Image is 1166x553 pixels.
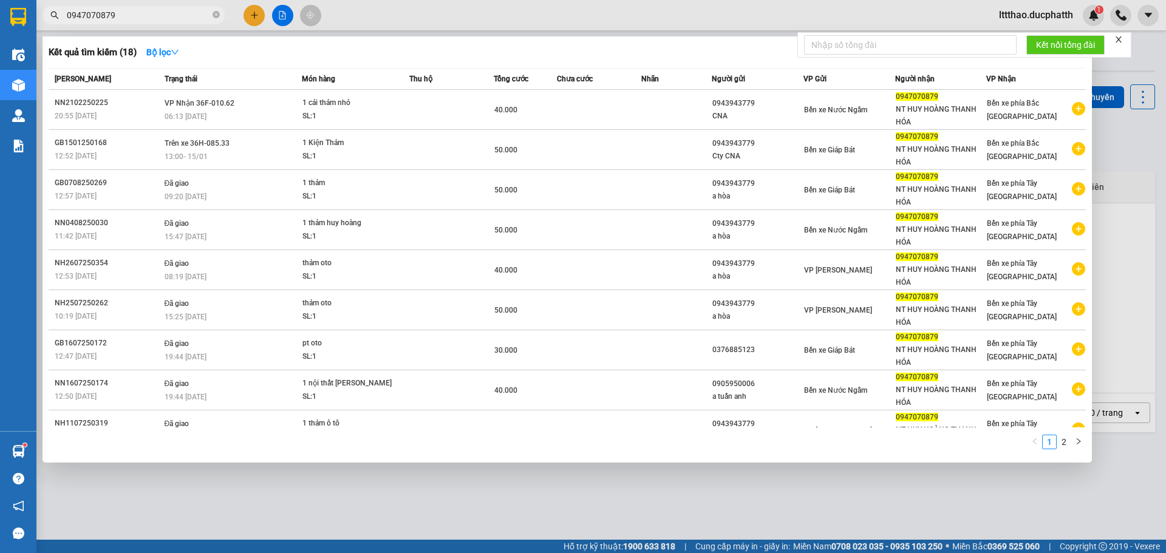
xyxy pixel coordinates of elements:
span: 19:44 [DATE] [165,353,206,361]
span: Bến xe Nước Ngầm [804,106,867,114]
li: Previous Page [1028,435,1042,449]
span: 12:52 [DATE] [55,152,97,160]
span: message [13,528,24,539]
span: 40.000 [494,106,517,114]
div: NN2102250225 [55,97,161,109]
span: search [50,11,59,19]
span: Bến xe Giáp Bát [804,346,855,355]
a: 1 [1043,435,1056,449]
span: Bến xe Giáp Bát [804,146,855,154]
span: 11:42 [DATE] [55,232,97,240]
span: 40.000 [494,386,517,395]
span: VP Gửi [803,75,827,83]
div: 0943943779 [712,257,803,270]
input: Tìm tên, số ĐT hoặc mã đơn [67,8,210,22]
span: Chưa cước [557,75,593,83]
div: NN1607250174 [55,377,161,390]
div: NT HUY HOÀNG THANH HÓA [896,384,986,409]
span: plus-circle [1072,142,1085,155]
span: VP [PERSON_NAME] [804,426,872,435]
div: SL: 1 [302,230,394,243]
div: 0376885123 [712,344,803,356]
img: warehouse-icon [12,109,25,122]
span: Đã giao [165,339,189,348]
div: NH2607250354 [55,257,161,270]
span: Đã giao [165,259,189,268]
div: NT HUY HOÀNG THANH HÓA [896,103,986,129]
span: Tổng cước [494,75,528,83]
span: 20:55 [DATE] [55,112,97,120]
div: SL: 1 [302,110,394,123]
span: Đã giao [165,419,189,428]
div: 0943943779 [712,418,803,430]
img: warehouse-icon [12,79,25,92]
div: thảm oto [302,297,394,310]
h3: Kết quả tìm kiếm ( 18 ) [49,46,137,59]
span: plus-circle [1072,102,1085,115]
span: Người nhận [895,75,935,83]
div: 0943943779 [712,97,803,110]
div: SL: 1 [302,190,394,203]
span: close [1114,35,1123,44]
div: NT HUY HOÀNG THANH HÓA [896,183,986,209]
button: Bộ lọcdown [137,42,189,62]
span: Bến xe Nước Ngầm [804,226,867,234]
div: 1 thảm huy hoàng [302,217,394,230]
div: a hòa [712,230,803,243]
div: CNA [712,110,803,123]
span: VP Nhận 36F-010.62 [165,99,234,107]
img: warehouse-icon [12,49,25,61]
span: 0947070879 [896,253,938,261]
span: [PERSON_NAME] [55,75,111,83]
div: NN0408250030 [55,217,161,229]
button: left [1028,435,1042,449]
span: 12:53 [DATE] [55,272,97,280]
div: NT HUY HOÀNG THANH HÓA [896,304,986,329]
div: 0943943779 [712,177,803,190]
input: Nhập số tổng đài [804,35,1017,55]
span: Bến xe Giáp Bát [804,186,855,194]
span: 40.000 [494,426,517,435]
span: VP [PERSON_NAME] [804,266,872,274]
button: right [1071,435,1086,449]
strong: Bộ lọc [146,47,179,57]
span: 0947070879 [896,172,938,181]
span: 0947070879 [896,212,938,221]
li: 2 [1057,435,1071,449]
a: 2 [1057,435,1071,449]
div: 1 Kiện Thảm [302,137,394,150]
div: a hòa [712,310,803,323]
button: Kết nối tổng đài [1026,35,1105,55]
span: 40.000 [494,266,517,274]
div: NT HUY HOÀNG THANH HÓA [896,143,986,169]
span: 19:44 [DATE] [165,393,206,401]
span: question-circle [13,473,24,484]
div: NH2507250262 [55,297,161,310]
sup: 1 [23,443,27,447]
span: close-circle [213,11,220,18]
span: right [1075,438,1082,445]
img: logo-vxr [10,8,26,26]
span: plus-circle [1072,422,1085,436]
span: 0947070879 [896,132,938,141]
span: plus-circle [1072,222,1085,236]
span: VP Nhận [986,75,1016,83]
span: notification [13,500,24,512]
span: Bến xe phía Tây [GEOGRAPHIC_DATA] [987,339,1057,361]
div: thảm oto [302,257,394,270]
div: NT HUY HOÀNG THANH HÓA [896,344,986,369]
span: Bến xe phía Tây [GEOGRAPHIC_DATA] [987,179,1057,201]
span: left [1031,438,1038,445]
span: 50.000 [494,306,517,314]
span: Nhãn [641,75,659,83]
div: 1 cái thảm nhỏ [302,97,394,110]
span: 15:25 [DATE] [165,313,206,321]
span: Bến xe phía Bắc [GEOGRAPHIC_DATA] [987,139,1057,161]
div: SL: 1 [302,310,394,324]
span: 0947070879 [896,293,938,301]
img: warehouse-icon [12,445,25,458]
span: 50.000 [494,226,517,234]
span: Người gửi [712,75,745,83]
div: GB1501250168 [55,137,161,149]
span: 0947070879 [896,92,938,101]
